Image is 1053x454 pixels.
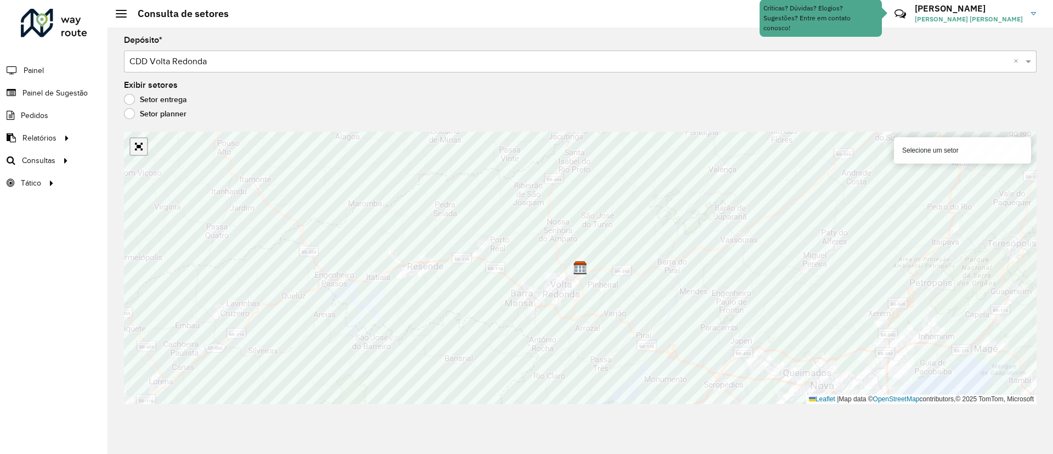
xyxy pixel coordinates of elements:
label: Exibir setores [124,79,178,92]
div: Map data © contributors,© 2025 TomTom, Microsoft [806,395,1037,404]
span: [PERSON_NAME] [PERSON_NAME] [915,14,1023,24]
h2: Consulta de setores [127,8,229,20]
span: | [837,395,839,403]
label: Depósito [124,33,162,47]
label: Setor planner [124,108,186,119]
span: Relatórios [22,132,56,144]
span: Pedidos [21,110,48,121]
a: OpenStreetMap [873,395,920,403]
span: Consultas [22,155,55,166]
a: Abrir mapa em tela cheia [131,138,147,155]
div: Selecione um setor [894,137,1031,164]
span: Clear all [1014,55,1023,68]
label: Setor entrega [124,94,187,105]
a: Contato Rápido [888,2,912,26]
h3: [PERSON_NAME] [915,3,1023,14]
a: Leaflet [809,395,835,403]
span: Painel de Sugestão [22,87,88,99]
span: Tático [21,177,41,189]
span: Painel [24,65,44,76]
